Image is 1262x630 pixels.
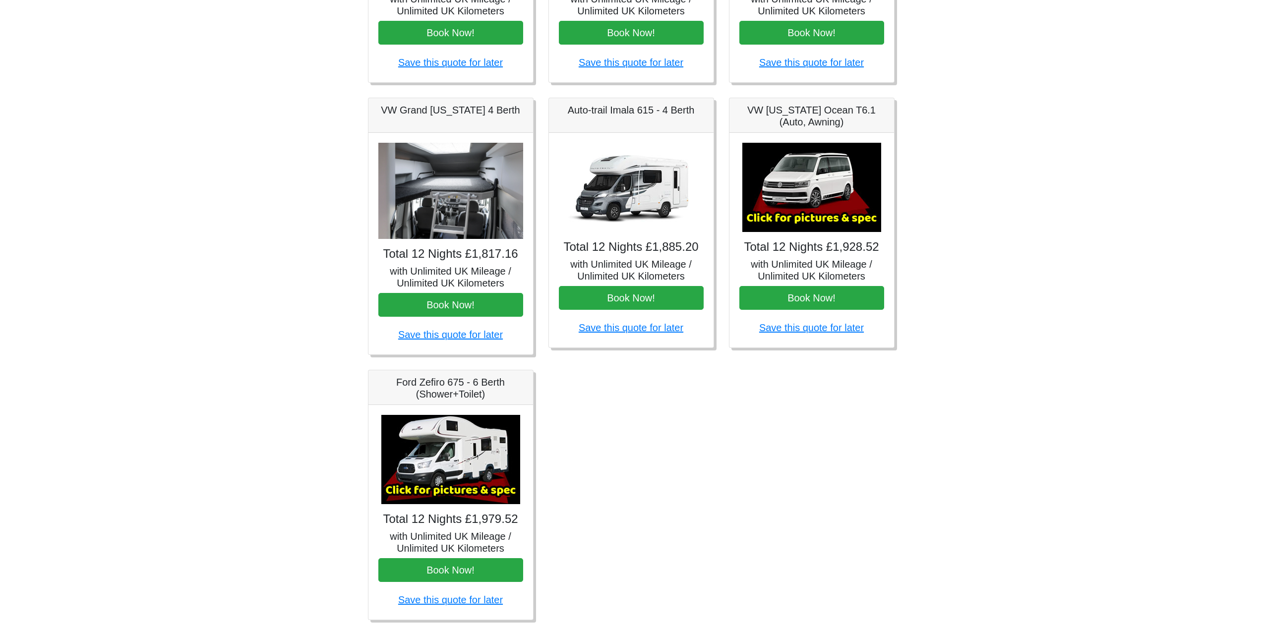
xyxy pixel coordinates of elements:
button: Book Now! [378,558,523,582]
h5: with Unlimited UK Mileage / Unlimited UK Kilometers [559,258,704,282]
button: Book Now! [559,21,704,45]
button: Book Now! [739,286,884,310]
h5: with Unlimited UK Mileage / Unlimited UK Kilometers [378,530,523,554]
a: Save this quote for later [759,322,864,333]
h5: VW [US_STATE] Ocean T6.1 (Auto, Awning) [739,104,884,128]
h4: Total 12 Nights £1,979.52 [378,512,523,526]
h5: VW Grand [US_STATE] 4 Berth [378,104,523,116]
img: VW Grand California 4 Berth [378,143,523,239]
button: Book Now! [378,293,523,317]
a: Save this quote for later [579,57,683,68]
h4: Total 12 Nights £1,928.52 [739,240,884,254]
a: Save this quote for later [398,594,503,605]
h5: with Unlimited UK Mileage / Unlimited UK Kilometers [739,258,884,282]
h4: Total 12 Nights £1,885.20 [559,240,704,254]
a: Save this quote for later [398,57,503,68]
a: Save this quote for later [398,329,503,340]
img: VW California Ocean T6.1 (Auto, Awning) [742,143,881,232]
h5: with Unlimited UK Mileage / Unlimited UK Kilometers [378,265,523,289]
h4: Total 12 Nights £1,817.16 [378,247,523,261]
h5: Auto-trail Imala 615 - 4 Berth [559,104,704,116]
a: Save this quote for later [579,322,683,333]
button: Book Now! [559,286,704,310]
a: Save this quote for later [759,57,864,68]
h5: Ford Zefiro 675 - 6 Berth (Shower+Toilet) [378,376,523,400]
img: Auto-trail Imala 615 - 4 Berth [562,143,701,232]
button: Book Now! [739,21,884,45]
button: Book Now! [378,21,523,45]
img: Ford Zefiro 675 - 6 Berth (Shower+Toilet) [381,415,520,504]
